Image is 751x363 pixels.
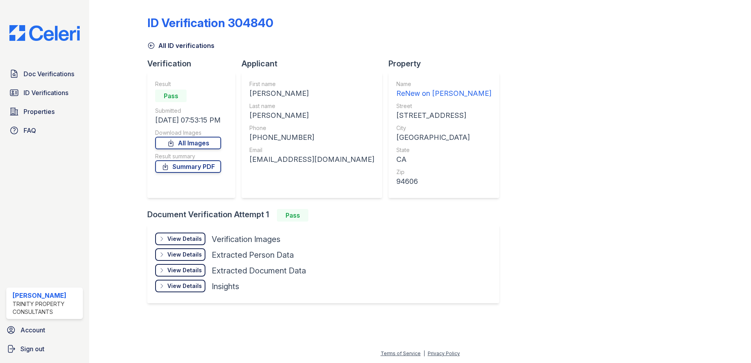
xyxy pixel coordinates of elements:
[249,132,374,143] div: [PHONE_NUMBER]
[396,176,491,187] div: 94606
[396,88,491,99] div: ReNew on [PERSON_NAME]
[155,129,221,137] div: Download Images
[212,281,239,292] div: Insights
[277,209,308,222] div: Pass
[6,104,83,119] a: Properties
[396,80,491,99] a: Name ReNew on [PERSON_NAME]
[6,123,83,138] a: FAQ
[147,41,214,50] a: All ID verifications
[396,146,491,154] div: State
[388,58,506,69] div: Property
[20,325,45,335] span: Account
[147,58,242,69] div: Verification
[3,25,86,41] img: CE_Logo_Blue-a8612792a0a2168367f1c8372b55b34899dd931a85d93a1a3d3e32e68fde9ad4.png
[3,341,86,357] a: Sign out
[147,209,506,222] div: Document Verification Attempt 1
[24,107,55,116] span: Properties
[167,235,202,243] div: View Details
[249,102,374,110] div: Last name
[212,234,280,245] div: Verification Images
[13,291,80,300] div: [PERSON_NAME]
[155,152,221,160] div: Result summary
[249,80,374,88] div: First name
[396,154,491,165] div: CA
[155,115,221,126] div: [DATE] 07:53:15 PM
[13,300,80,316] div: Trinity Property Consultants
[6,85,83,101] a: ID Verifications
[3,322,86,338] a: Account
[20,344,44,354] span: Sign out
[24,126,36,135] span: FAQ
[249,110,374,121] div: [PERSON_NAME]
[155,80,221,88] div: Result
[396,124,491,132] div: City
[423,350,425,356] div: |
[155,160,221,173] a: Summary PDF
[249,88,374,99] div: [PERSON_NAME]
[249,146,374,154] div: Email
[6,66,83,82] a: Doc Verifications
[212,249,294,260] div: Extracted Person Data
[249,124,374,132] div: Phone
[396,110,491,121] div: [STREET_ADDRESS]
[155,90,187,102] div: Pass
[428,350,460,356] a: Privacy Policy
[396,102,491,110] div: Street
[396,168,491,176] div: Zip
[24,88,68,97] span: ID Verifications
[155,137,221,149] a: All Images
[249,154,374,165] div: [EMAIL_ADDRESS][DOMAIN_NAME]
[396,80,491,88] div: Name
[167,266,202,274] div: View Details
[167,251,202,258] div: View Details
[167,282,202,290] div: View Details
[147,16,273,30] div: ID Verification 304840
[396,132,491,143] div: [GEOGRAPHIC_DATA]
[242,58,388,69] div: Applicant
[212,265,306,276] div: Extracted Document Data
[155,107,221,115] div: Submitted
[24,69,74,79] span: Doc Verifications
[381,350,421,356] a: Terms of Service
